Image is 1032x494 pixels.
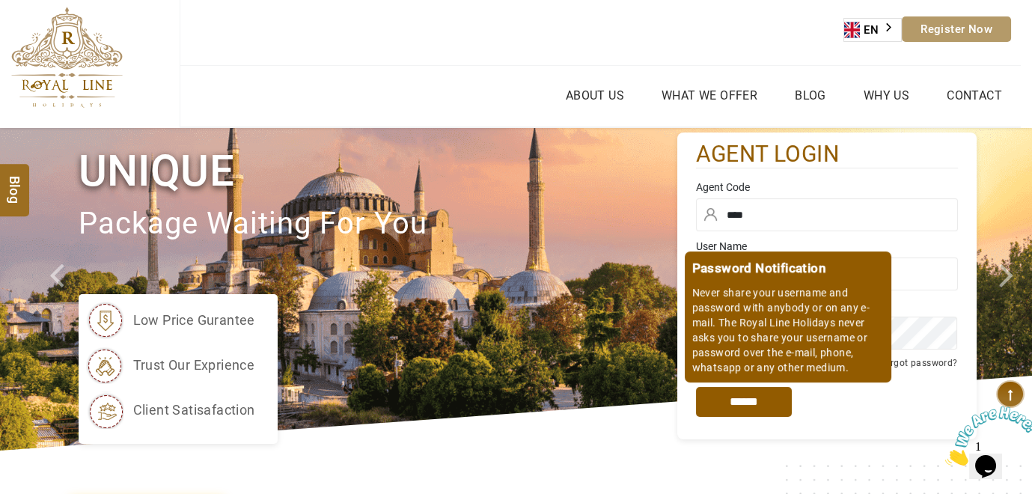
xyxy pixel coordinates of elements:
div: Language [843,18,902,42]
img: Chat attention grabber [6,6,99,65]
span: Blog [5,176,25,189]
h2: agent login [696,140,958,169]
a: Blog [791,85,830,106]
p: package waiting for you [79,199,677,249]
a: Contact [943,85,1006,106]
a: Forgot password? [879,358,957,368]
iframe: chat widget [939,400,1032,472]
h1: Unique [79,143,677,199]
span: 1 [6,6,12,19]
label: User Name [696,239,958,254]
label: Remember me [712,359,770,370]
label: Password [696,298,958,313]
img: The Royal Line Holidays [11,7,123,108]
a: Why Us [860,85,913,106]
li: trust our exprience [86,347,255,384]
a: Check next image [980,128,1032,451]
a: Register Now [902,16,1011,42]
a: What we Offer [658,85,761,106]
a: Check next prev [31,128,82,451]
a: EN [844,19,901,41]
aside: Language selected: English [843,18,902,42]
li: low price gurantee [86,302,255,339]
li: client satisafaction [86,391,255,429]
label: Agent Code [696,180,958,195]
a: About Us [562,85,628,106]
